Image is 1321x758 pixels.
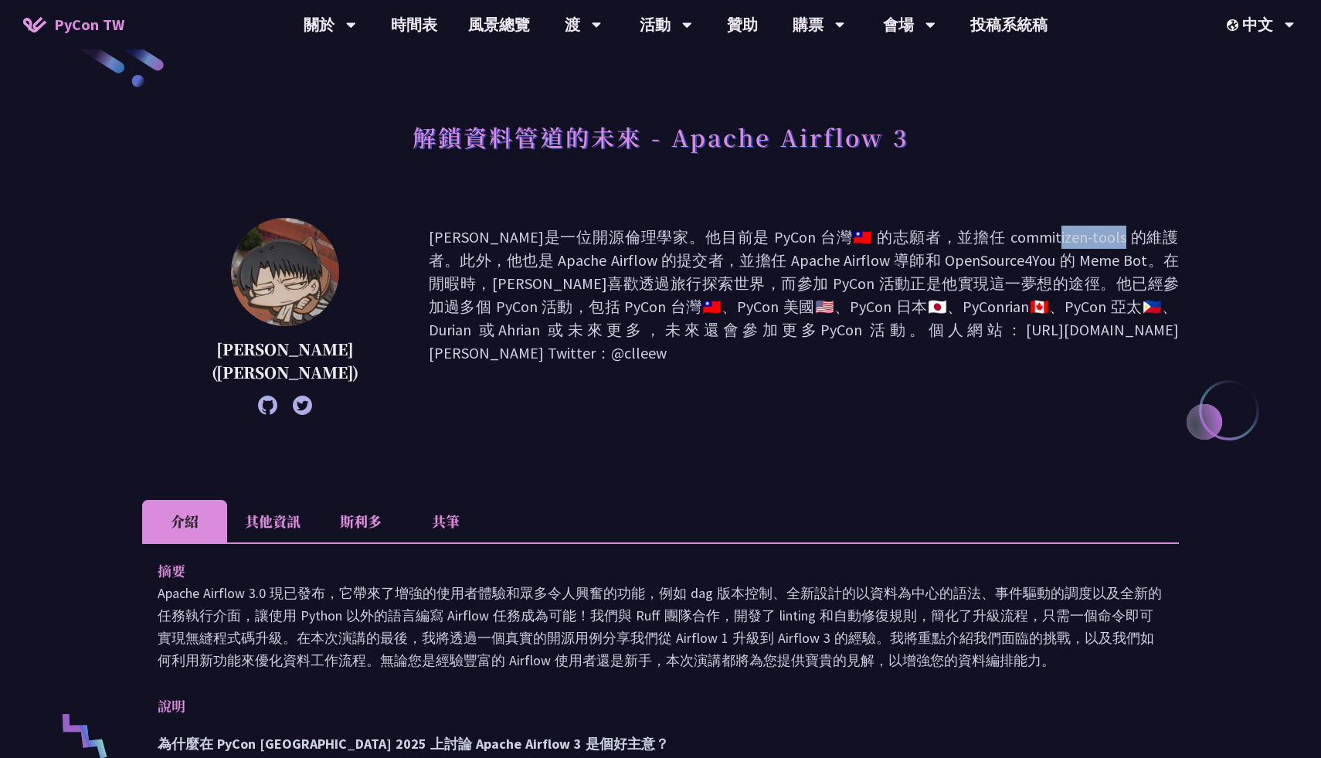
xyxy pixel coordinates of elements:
font: 會場 [883,15,914,34]
font: Apache Airflow 3.0 現已發布，它帶來了增強的使用者體驗和眾多令人興奮的功能，例如 dag 版本控制、全新設計的以資料為中心的語法、事件驅動的調度以及全新的任務執行介面，讓使用 ... [158,584,1162,669]
font: 解鎖資料管道的未來 - Apache Airflow 3 [413,120,908,154]
font: 摘要 [158,560,185,580]
font: 投稿系統稿 [970,15,1048,34]
font: 風景總覽 [468,15,530,34]
font: 說明 [158,695,185,716]
font: [PERSON_NAME]是一位開源倫理學家。他目前是 PyCon 台灣🇹🇼 的志願者，並擔任 commitizen-tools 的維護者。此外，他也是 Apache Airflow 的提交者，... [429,227,1179,362]
font: 其他資訊 [245,511,301,531]
font: 贊助 [727,15,758,34]
font: 購票 [793,15,824,34]
font: 為什麼在 PyCon [GEOGRAPHIC_DATA] 2025 上討論 Apache Airflow 3 是個好主意？ [158,735,669,753]
font: 渡 [565,15,580,34]
font: 介紹 [171,511,199,531]
font: 斯利多 [340,511,382,531]
img: PyCon TW 2025 首頁圖標 [23,17,46,32]
font: 活動 [640,15,671,34]
a: PyCon TW [8,5,140,44]
img: 區域設定圖標 [1227,19,1242,31]
font: 關於 [304,15,334,34]
font: 時間表 [391,15,437,34]
img: 李唯 (Wei Lee) [231,218,339,326]
font: [PERSON_NAME] ([PERSON_NAME]) [212,338,358,383]
font: 共筆 [432,511,460,531]
font: 中文 [1242,15,1273,34]
font: PyCon TW [54,15,124,34]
